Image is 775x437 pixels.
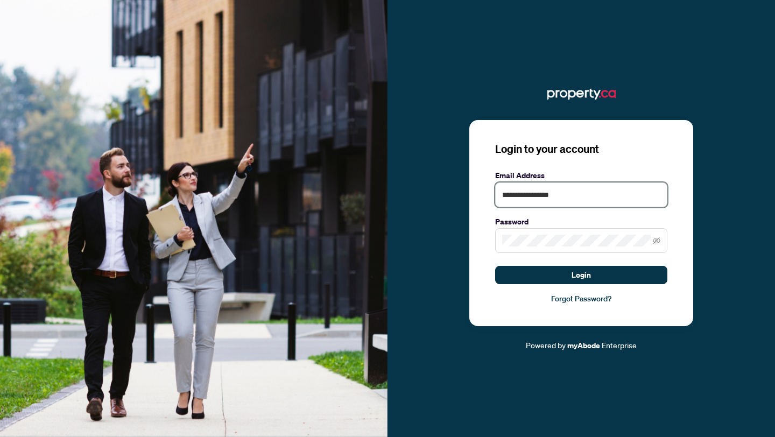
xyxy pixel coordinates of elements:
[495,293,667,305] a: Forgot Password?
[653,237,660,244] span: eye-invisible
[567,340,600,351] a: myAbode
[495,216,667,228] label: Password
[495,142,667,157] h3: Login to your account
[648,188,661,201] keeper-lock: Open Keeper Popup
[572,266,591,284] span: Login
[602,340,637,350] span: Enterprise
[495,170,667,181] label: Email Address
[526,340,566,350] span: Powered by
[547,86,616,103] img: ma-logo
[495,266,667,284] button: Login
